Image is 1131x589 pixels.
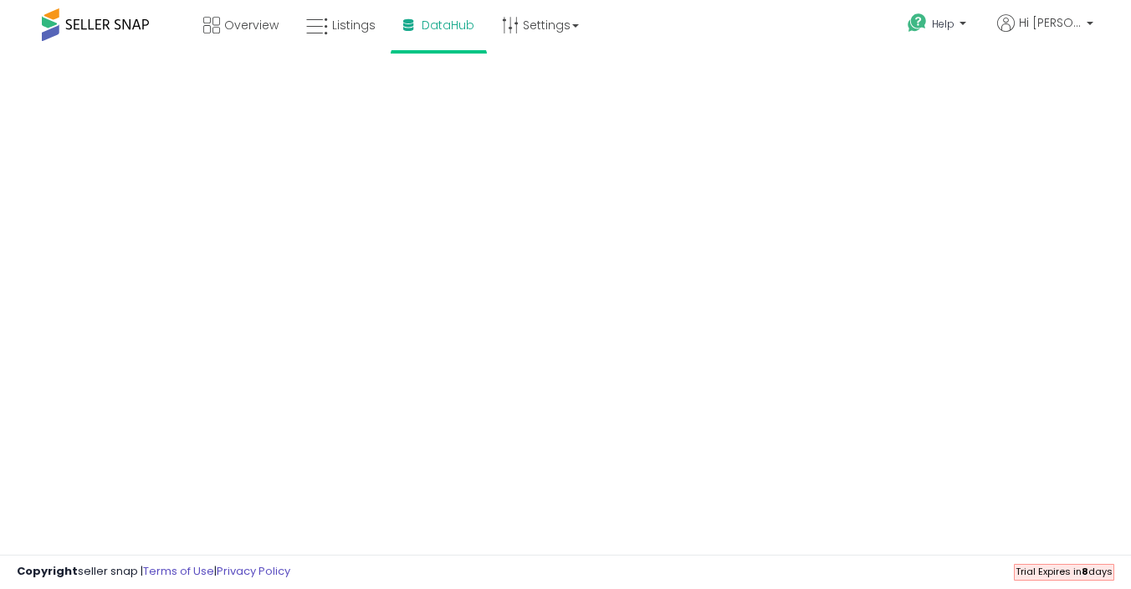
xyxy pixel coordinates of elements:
[332,17,376,33] span: Listings
[907,13,928,33] i: Get Help
[1019,14,1082,31] span: Hi [PERSON_NAME]
[932,17,954,31] span: Help
[997,14,1093,52] a: Hi [PERSON_NAME]
[422,17,474,33] span: DataHub
[224,17,279,33] span: Overview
